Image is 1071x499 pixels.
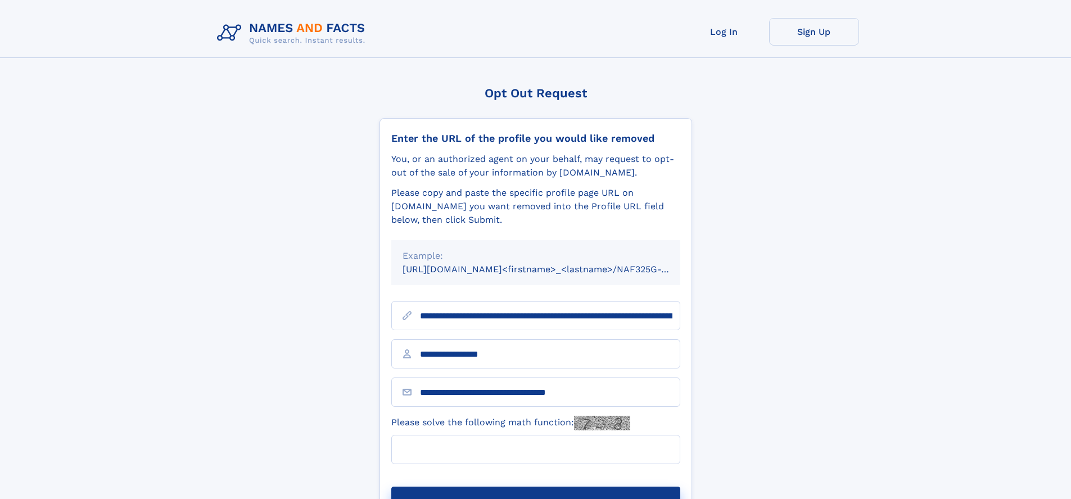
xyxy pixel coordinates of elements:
[679,18,769,46] a: Log In
[391,132,680,145] div: Enter the URL of the profile you would like removed
[391,186,680,227] div: Please copy and paste the specific profile page URL on [DOMAIN_NAME] you want removed into the Pr...
[403,249,669,263] div: Example:
[213,18,374,48] img: Logo Names and Facts
[391,416,630,430] label: Please solve the following math function:
[403,264,702,275] small: [URL][DOMAIN_NAME]<firstname>_<lastname>/NAF325G-xxxxxxxx
[769,18,859,46] a: Sign Up
[391,152,680,179] div: You, or an authorized agent on your behalf, may request to opt-out of the sale of your informatio...
[379,86,692,100] div: Opt Out Request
